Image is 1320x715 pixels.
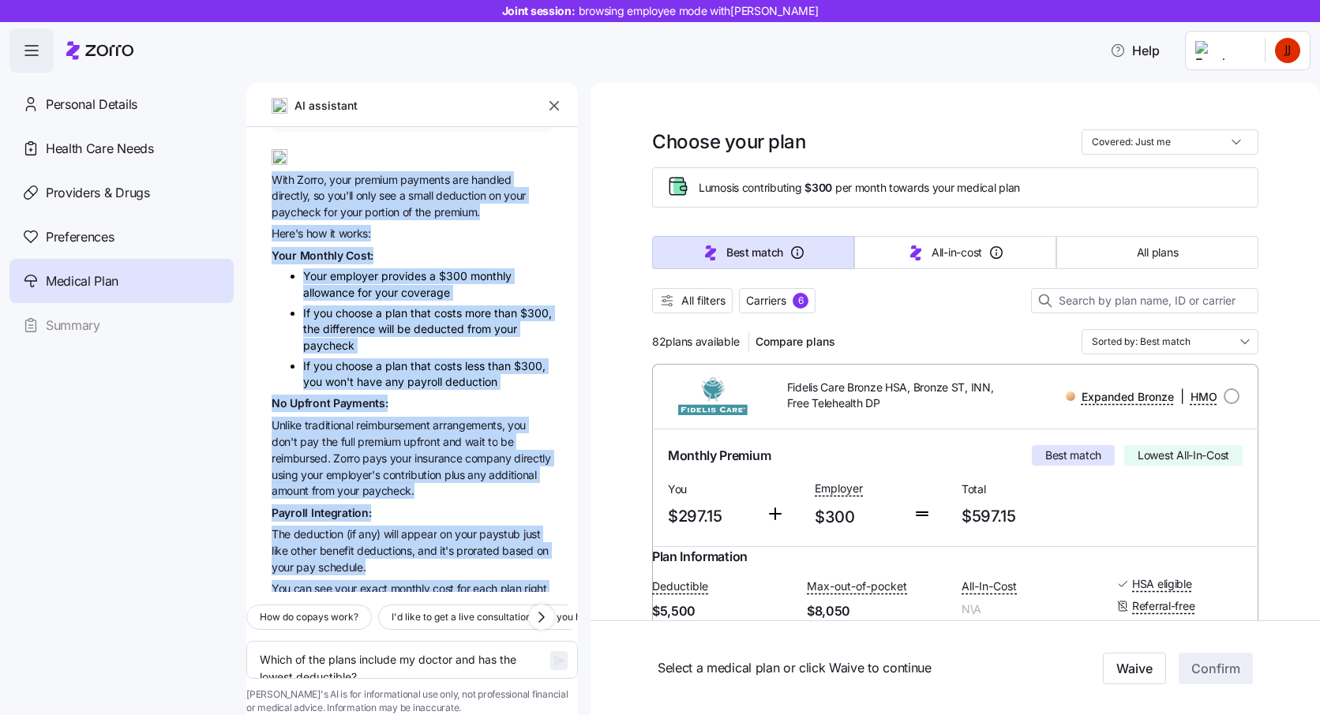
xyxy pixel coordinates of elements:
span: right [524,582,546,595]
span: deduction [294,527,347,541]
span: directly [514,451,550,465]
span: Cost: [346,249,373,262]
span: All filters [681,293,726,309]
span: Here's [272,226,306,240]
span: other [291,544,319,557]
span: You [272,582,294,595]
span: appear [401,527,440,541]
span: company [465,451,514,465]
button: Help [1097,35,1172,66]
span: see [379,189,399,202]
span: handled [471,173,512,186]
span: paycheck [303,339,354,352]
span: With [272,173,297,186]
span: You [668,481,753,497]
span: difference [323,322,378,335]
span: Fidelis Care Bronze HSA, Bronze ST, INN, Free Telehealth DP [787,380,998,412]
span: 82 plans available [652,334,739,350]
span: have [357,375,385,388]
span: $300 [815,504,900,530]
button: Compare plans [749,329,842,354]
span: deducted [414,322,467,335]
span: schedule. [318,560,366,574]
span: Preferences [46,227,114,247]
span: $5,500 [652,601,794,621]
span: Personal Details [46,95,137,114]
span: a [376,306,385,320]
span: plan [385,359,411,372]
span: from [312,484,337,497]
span: your [329,173,354,186]
span: portion [365,205,402,219]
span: that [411,359,434,372]
span: your [504,189,526,202]
span: plan [501,582,524,595]
span: Best match [726,245,783,260]
span: won't [325,375,357,388]
span: Your [272,249,300,262]
span: Joint session: [502,3,819,19]
span: arrangements, [433,418,508,432]
button: All filters [652,288,733,313]
span: it's [440,544,456,557]
span: and [418,544,440,557]
span: Max-out-of-pocket [807,578,907,594]
img: e136293a5b6c42a70a547acb4ae0375c [1275,38,1300,63]
span: see [314,582,335,595]
span: be [501,435,513,448]
span: $597.15 [962,503,1096,530]
span: you [508,418,526,432]
span: a [429,269,439,283]
span: based [502,544,536,557]
span: paystub [479,527,523,541]
span: pay [300,435,322,448]
span: Monthly Premium [668,446,771,466]
span: using [272,468,301,481]
span: Your [303,269,330,283]
span: additional [489,468,537,481]
span: allowance [303,286,358,299]
span: [PERSON_NAME]'s AI is for informational use only, not professional financial or medical advice. I... [246,688,578,715]
span: Unlike [272,418,305,432]
span: amount [272,484,312,497]
span: Waive [1116,659,1153,678]
span: Payroll [272,506,311,519]
span: the [322,435,341,448]
span: premium [354,173,400,186]
span: plus [444,468,467,481]
span: Deductible [652,578,708,594]
span: Lumos is contributing per month towards your medical plan [699,180,1020,196]
span: Confirm [1191,659,1240,678]
span: don't [272,435,300,448]
span: Compare plans [756,334,835,350]
span: for [457,582,474,595]
span: monthly [471,269,512,283]
span: works: [339,226,371,240]
span: Lowest All-In-Cost [1138,447,1229,463]
span: so [313,189,328,202]
span: exact [360,582,391,595]
span: traditional [305,418,356,432]
span: HSA eligible [1132,576,1192,592]
img: Fidelis Care [665,377,762,415]
span: choose [336,306,376,320]
span: $300 [439,269,471,283]
button: How do copays work? [246,605,372,630]
span: Employer [815,481,863,496]
span: If [303,306,313,320]
span: on [537,544,549,557]
span: pay [296,560,318,574]
span: pays [362,451,389,465]
span: how [306,226,330,240]
span: $8,050 [807,601,949,621]
button: Waive [1103,653,1166,684]
span: $300, [514,359,546,372]
span: Upfront [290,396,333,410]
span: your [494,322,517,335]
span: it [330,226,339,240]
span: only [356,189,379,202]
span: Help [1110,41,1160,60]
img: Employer logo [1195,41,1252,60]
img: ai-icon.png [272,149,287,165]
span: can [294,582,315,595]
